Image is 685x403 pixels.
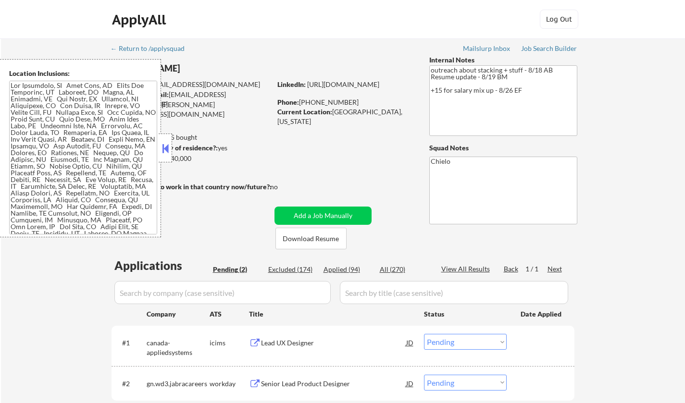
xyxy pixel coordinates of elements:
[521,45,577,52] div: Job Search Builder
[114,281,331,304] input: Search by company (case sensitive)
[324,265,372,274] div: Applied (94)
[261,338,406,348] div: Lead UX Designer
[147,338,210,357] div: canada-appliedsystems
[111,133,271,142] div: 93 sent / 215 bought
[274,207,372,225] button: Add a Job Manually
[122,338,139,348] div: #1
[213,265,261,274] div: Pending (2)
[307,80,379,88] a: [URL][DOMAIN_NAME]
[441,264,493,274] div: View All Results
[249,309,415,319] div: Title
[405,334,415,351] div: JD
[112,183,272,191] strong: Will need Visa to work in that country now/future?:
[147,379,210,389] div: gn.wd3.jabracareers
[112,90,271,109] div: [EMAIL_ADDRESS][DOMAIN_NAME]
[275,228,347,249] button: Download Resume
[463,45,511,54] a: Mailslurp Inbox
[112,80,271,89] div: [EMAIL_ADDRESS][DOMAIN_NAME]
[424,305,507,322] div: Status
[540,10,578,29] button: Log Out
[340,281,568,304] input: Search by title (case sensitive)
[111,45,194,54] a: ← Return to /applysquad
[111,154,271,163] div: $240,000
[504,264,519,274] div: Back
[525,264,548,274] div: 1 / 1
[111,143,268,153] div: yes
[521,309,563,319] div: Date Applied
[277,98,299,106] strong: Phone:
[112,62,309,74] div: [PERSON_NAME]
[210,309,249,319] div: ATS
[277,108,332,116] strong: Current Location:
[147,309,210,319] div: Company
[122,379,139,389] div: #2
[405,375,415,392] div: JD
[210,379,249,389] div: workday
[261,379,406,389] div: Senior Lead Product Designer
[429,55,577,65] div: Internal Notes
[277,80,306,88] strong: LinkedIn:
[114,260,210,271] div: Applications
[380,265,428,274] div: All (270)
[463,45,511,52] div: Mailslurp Inbox
[521,45,577,54] a: Job Search Builder
[112,100,271,119] div: [PERSON_NAME][EMAIL_ADDRESS][DOMAIN_NAME]
[429,143,577,153] div: Squad Notes
[210,338,249,348] div: icims
[277,107,413,126] div: [GEOGRAPHIC_DATA], [US_STATE]
[277,98,413,107] div: [PHONE_NUMBER]
[548,264,563,274] div: Next
[270,182,298,192] div: no
[112,12,169,28] div: ApplyAll
[111,45,194,52] div: ← Return to /applysquad
[9,69,157,78] div: Location Inclusions:
[268,265,316,274] div: Excluded (174)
